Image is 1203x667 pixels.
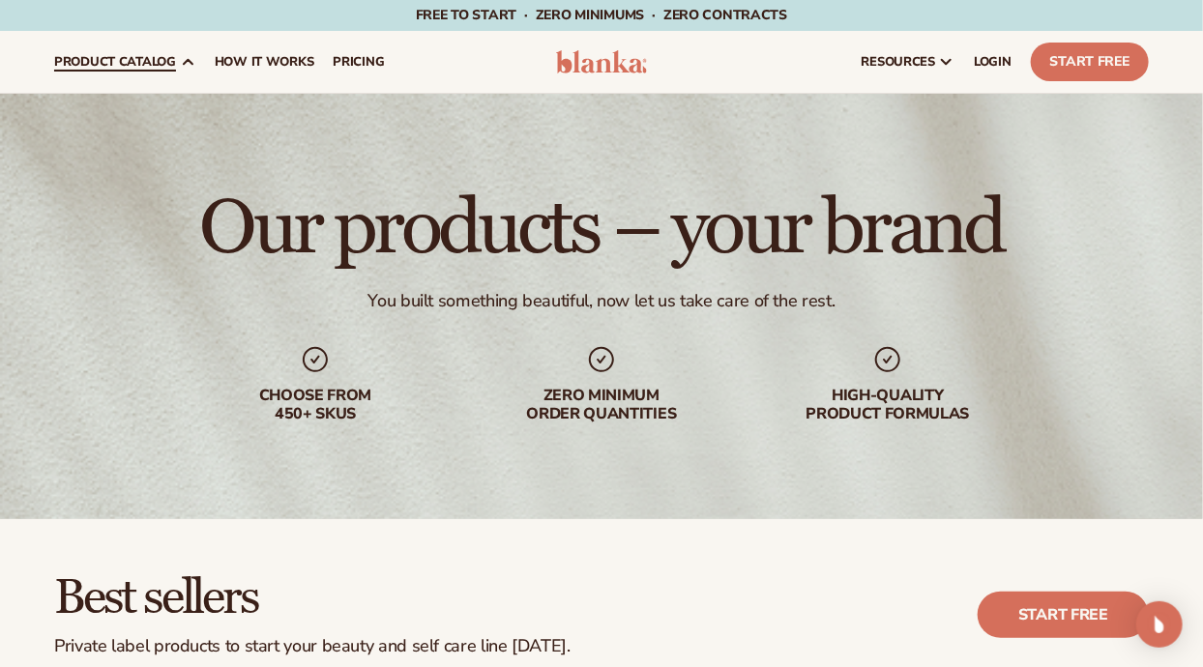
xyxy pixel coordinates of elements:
[556,50,647,73] img: logo
[852,31,964,93] a: resources
[1031,43,1149,81] a: Start Free
[764,387,1012,423] div: High-quality product formulas
[978,592,1149,638] a: Start free
[862,54,935,70] span: resources
[199,189,1003,267] h1: Our products – your brand
[215,54,314,70] span: How It Works
[416,6,787,24] span: Free to start · ZERO minimums · ZERO contracts
[478,387,725,423] div: Zero minimum order quantities
[54,54,176,70] span: product catalog
[44,31,205,93] a: product catalog
[368,290,836,312] div: You built something beautiful, now let us take care of the rest.
[54,636,571,657] div: Private label products to start your beauty and self care line [DATE].
[54,573,571,624] h2: Best sellers
[333,54,384,70] span: pricing
[1136,601,1183,648] div: Open Intercom Messenger
[974,54,1012,70] span: LOGIN
[191,387,439,423] div: Choose from 450+ Skus
[205,31,324,93] a: How It Works
[964,31,1021,93] a: LOGIN
[323,31,394,93] a: pricing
